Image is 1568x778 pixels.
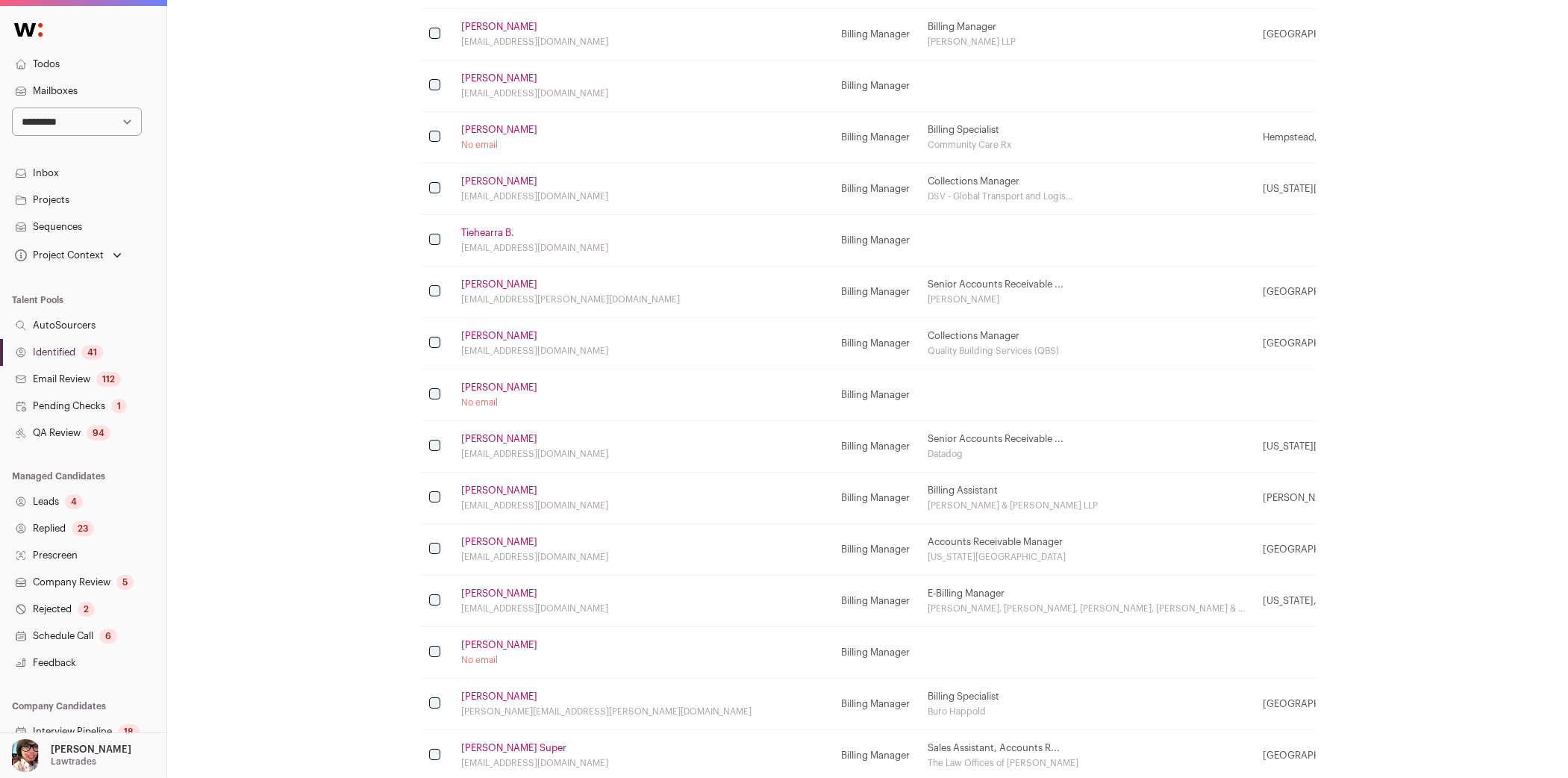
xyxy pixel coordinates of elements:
div: 18 [118,724,140,739]
td: Senior Accounts Receivable ... [919,420,1254,472]
td: Collections Manager [919,317,1254,369]
td: Billing Manager [832,523,919,575]
td: E-Billing Manager [919,575,1254,626]
td: Billing Specialist [919,111,1254,163]
div: No email [461,396,823,408]
a: [PERSON_NAME] [461,485,537,497]
a: [PERSON_NAME] [461,588,537,600]
td: Billing Manager [832,575,919,626]
div: 4 [65,494,83,509]
div: 1 [111,399,127,414]
div: 5 [116,575,134,590]
td: Billing Manager [832,678,919,729]
img: 14759586-medium_jpg [9,739,42,772]
a: [PERSON_NAME] [461,21,537,33]
td: Billing Manager [832,472,919,523]
td: Collections Manager [919,163,1254,214]
p: [PERSON_NAME] [51,744,131,756]
a: [PERSON_NAME] [461,536,537,548]
div: DSV - Global Transport and Logis... [928,190,1245,202]
div: [EMAIL_ADDRESS][DOMAIN_NAME] [461,345,823,357]
div: [PERSON_NAME] [928,293,1245,305]
td: Billing Manager [832,266,919,317]
div: [PERSON_NAME][EMAIL_ADDRESS][PERSON_NAME][DOMAIN_NAME] [461,706,823,718]
td: Billing Manager [832,626,919,678]
a: [PERSON_NAME] [461,72,537,84]
div: No email [461,654,823,666]
div: 23 [72,521,94,536]
button: Open dropdown [6,739,134,772]
div: [EMAIL_ADDRESS][DOMAIN_NAME] [461,551,823,563]
div: [EMAIL_ADDRESS][DOMAIN_NAME] [461,603,823,614]
div: [EMAIL_ADDRESS][DOMAIN_NAME] [461,87,823,99]
div: [US_STATE][GEOGRAPHIC_DATA] [928,551,1245,563]
td: Billing Manager [832,111,919,163]
div: [EMAIL_ADDRESS][DOMAIN_NAME] [461,242,823,254]
div: 2 [78,602,95,617]
td: Billing Assistant [919,472,1254,523]
td: Billing Specialist [919,678,1254,729]
div: Quality Building Services (QBS) [928,345,1245,357]
a: [PERSON_NAME] [461,175,537,187]
td: Billing Manager [832,317,919,369]
a: [PERSON_NAME] [461,691,537,703]
div: 41 [81,345,103,360]
div: The Law Offices of [PERSON_NAME] [928,757,1245,769]
td: Billing Manager [832,214,919,266]
div: No email [461,139,823,151]
div: [EMAIL_ADDRESS][DOMAIN_NAME] [461,500,823,511]
td: Billing Manager [832,8,919,60]
a: [PERSON_NAME] [461,124,537,136]
div: [PERSON_NAME], [PERSON_NAME], [PERSON_NAME], [PERSON_NAME] & ... [928,603,1245,614]
a: Tiehearra B. [461,227,514,239]
a: [PERSON_NAME] [461,382,537,393]
td: Billing Manager [832,369,919,420]
div: [EMAIL_ADDRESS][DOMAIN_NAME] [461,757,823,769]
div: Buro Happold [928,706,1245,718]
div: 94 [87,426,110,441]
td: Billing Manager [832,420,919,472]
a: [PERSON_NAME] [461,330,537,342]
img: Wellfound [6,15,51,45]
td: Accounts Receivable Manager [919,523,1254,575]
div: 6 [99,629,117,644]
td: Billing Manager [832,60,919,111]
div: Community Care Rx [928,139,1245,151]
td: Senior Accounts Receivable ... [919,266,1254,317]
div: [EMAIL_ADDRESS][DOMAIN_NAME] [461,36,823,48]
div: [PERSON_NAME] & [PERSON_NAME] LLP [928,500,1245,511]
div: [EMAIL_ADDRESS][PERSON_NAME][DOMAIN_NAME] [461,293,823,305]
div: [PERSON_NAME] LLP [928,36,1245,48]
td: Billing Manager [919,8,1254,60]
a: [PERSON_NAME] [461,433,537,445]
a: [PERSON_NAME] [461,278,537,290]
div: [EMAIL_ADDRESS][DOMAIN_NAME] [461,448,823,460]
div: 112 [96,372,121,387]
div: Datadog [928,448,1245,460]
p: Lawtrades [51,756,96,768]
div: Project Context [12,249,104,261]
button: Open dropdown [12,245,125,266]
td: Billing Manager [832,163,919,214]
div: [EMAIL_ADDRESS][DOMAIN_NAME] [461,190,823,202]
a: [PERSON_NAME] [461,639,537,651]
a: [PERSON_NAME] Super [461,742,566,754]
